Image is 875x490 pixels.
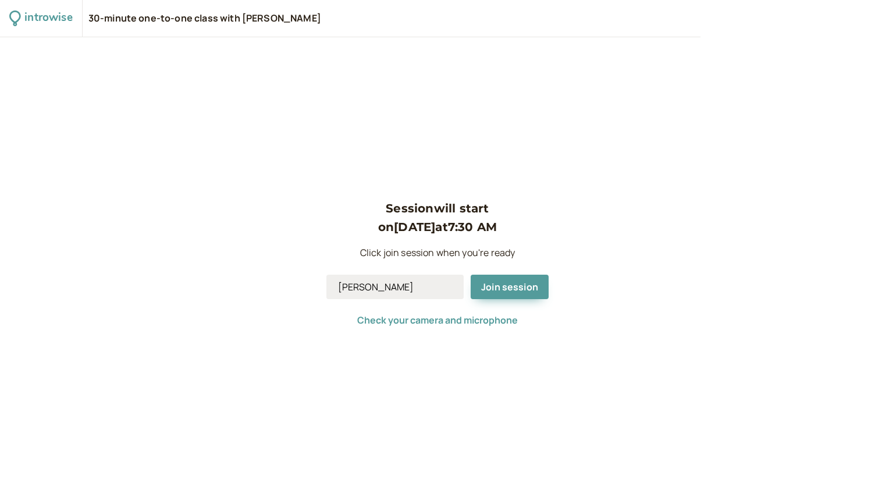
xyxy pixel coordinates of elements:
button: Check your camera and microphone [357,315,518,325]
span: Check your camera and microphone [357,314,518,326]
div: 30-minute one-to-one class with [PERSON_NAME] [88,12,321,25]
h3: Session will start on [DATE] at 7:30 AM [326,199,549,237]
input: Your Name [326,275,464,299]
div: introwise [24,9,72,27]
button: Join session [471,275,549,299]
span: Join session [481,280,538,293]
p: Click join session when you're ready [326,246,549,261]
